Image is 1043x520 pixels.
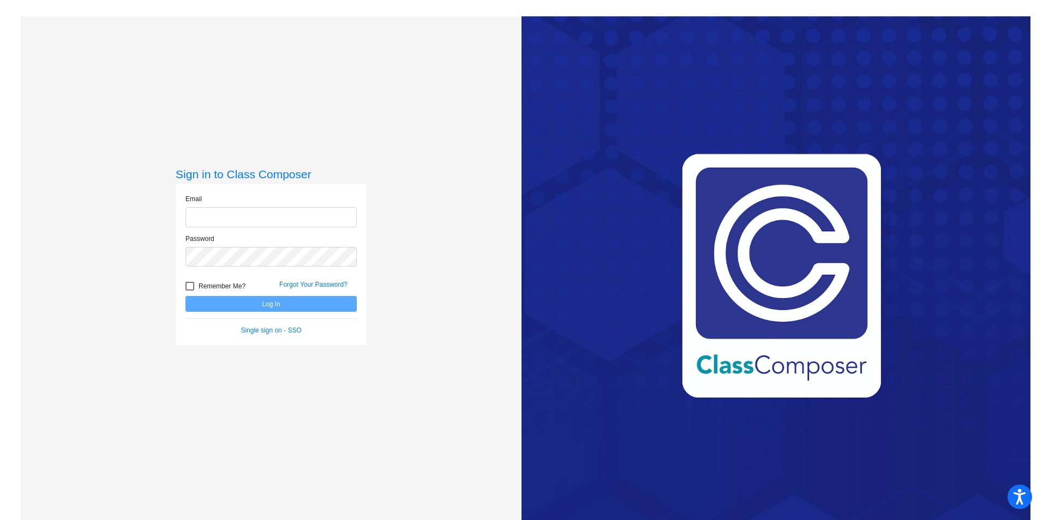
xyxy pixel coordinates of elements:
label: Password [185,234,214,244]
label: Email [185,194,202,204]
h3: Sign in to Class Composer [176,167,367,181]
span: Remember Me? [199,280,245,293]
a: Single sign on - SSO [241,326,301,334]
button: Log In [185,296,357,312]
a: Forgot Your Password? [279,281,347,288]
